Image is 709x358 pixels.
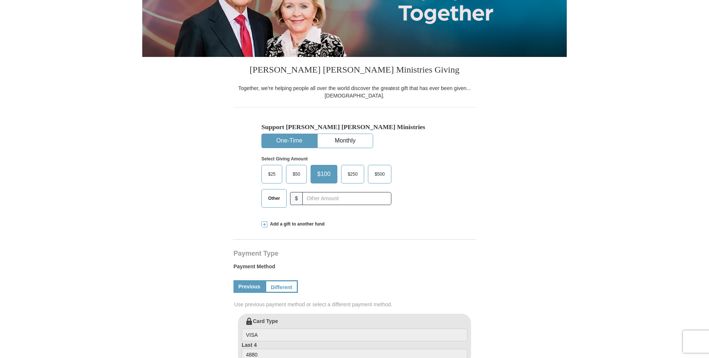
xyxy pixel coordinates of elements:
[264,169,279,180] span: $25
[302,192,391,205] input: Other Amount
[265,280,298,293] a: Different
[233,57,476,84] h3: [PERSON_NAME] [PERSON_NAME] Ministries Giving
[233,84,476,99] div: Together, we're helping people all over the world discover the greatest gift that has ever been g...
[261,123,448,131] h5: Support [PERSON_NAME] [PERSON_NAME] Ministries
[344,169,362,180] span: $250
[264,193,284,204] span: Other
[318,134,373,148] button: Monthly
[242,329,467,341] input: Card Type
[242,317,467,341] label: Card Type
[289,169,304,180] span: $50
[234,301,476,308] span: Use previous payment method or select a different payment method.
[233,280,265,293] a: Previous
[314,169,334,180] span: $100
[371,169,388,180] span: $500
[233,263,476,274] label: Payment Method
[262,134,317,148] button: One-Time
[290,192,303,205] span: $
[233,250,476,256] h4: Payment Type
[261,156,308,162] strong: Select Giving Amount
[267,221,325,227] span: Add a gift to another fund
